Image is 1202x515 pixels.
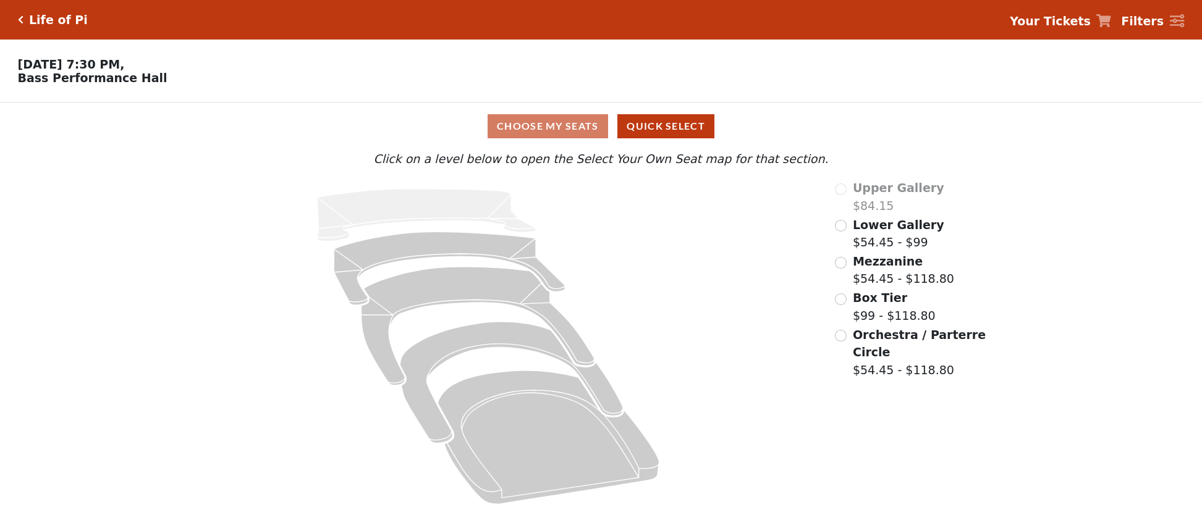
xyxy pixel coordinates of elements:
path: Orchestra / Parterre Circle - Seats Available: 37 [438,371,660,504]
strong: Your Tickets [1010,14,1091,28]
label: $54.45 - $118.80 [853,326,988,379]
h5: Life of Pi [29,13,88,27]
span: Mezzanine [853,254,923,268]
a: Click here to go back to filters [18,15,23,24]
label: $54.45 - $118.80 [853,253,954,288]
strong: Filters [1121,14,1164,28]
path: Lower Gallery - Seats Available: 140 [334,232,565,306]
button: Quick Select [617,114,714,138]
a: Filters [1121,12,1184,30]
label: $84.15 [853,179,944,214]
span: Box Tier [853,291,907,304]
span: Upper Gallery [853,181,944,195]
label: $99 - $118.80 [853,289,936,324]
span: Lower Gallery [853,218,944,232]
span: Orchestra / Parterre Circle [853,328,986,359]
label: $54.45 - $99 [853,216,944,251]
path: Upper Gallery - Seats Available: 0 [317,189,536,241]
a: Your Tickets [1010,12,1111,30]
p: Click on a level below to open the Select Your Own Seat map for that section. [159,150,1043,168]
